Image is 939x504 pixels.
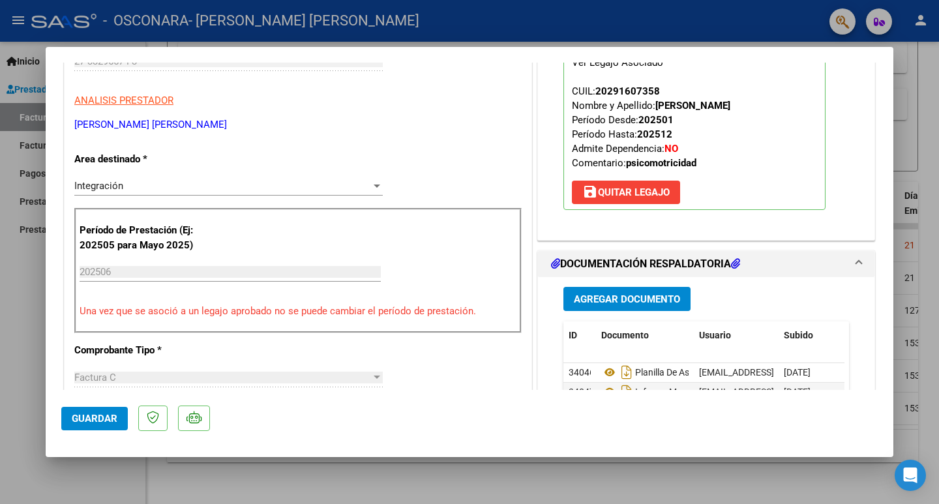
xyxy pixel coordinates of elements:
div: Open Intercom Messenger [895,460,926,491]
strong: 202501 [638,114,674,126]
div: 20291607358 [595,84,660,98]
span: [DATE] [784,387,811,397]
span: Informe Mensual [601,387,704,397]
div: Ver Legajo Asociado [572,55,663,70]
p: Legajo preaprobado para Período de Prestación: [563,37,826,210]
mat-expansion-panel-header: DOCUMENTACIÓN RESPALDATORIA [538,251,874,277]
mat-icon: save [582,184,598,200]
datatable-header-cell: Documento [596,321,694,349]
h1: DOCUMENTACIÓN RESPALDATORIA [551,256,740,272]
p: Una vez que se asoció a un legajo aprobado no se puede cambiar el período de prestación. [80,304,516,319]
strong: psicomotricidad [626,157,696,169]
span: [EMAIL_ADDRESS][DOMAIN_NAME] - [PERSON_NAME] [699,387,920,397]
p: [PERSON_NAME] [PERSON_NAME] [74,117,522,132]
p: Comprobante Tipo * [74,343,209,358]
span: Quitar Legajo [582,186,670,198]
span: Usuario [699,330,731,340]
span: Integración [74,180,123,192]
datatable-header-cell: Acción [844,321,909,349]
button: Quitar Legajo [572,181,680,204]
span: Subido [784,330,813,340]
span: Documento [601,330,649,340]
i: Descargar documento [618,362,635,383]
p: Area destinado * [74,152,209,167]
datatable-header-cell: ID [563,321,596,349]
span: Factura C [74,372,116,383]
datatable-header-cell: Subido [779,321,844,349]
span: [DATE] [784,367,811,378]
span: [EMAIL_ADDRESS][DOMAIN_NAME] - [PERSON_NAME] [699,367,920,378]
button: Agregar Documento [563,287,691,311]
span: ID [569,330,577,340]
span: Comentario: [572,157,696,169]
strong: NO [664,143,678,155]
span: ANALISIS PRESTADOR [74,95,173,106]
span: CUIL: Nombre y Apellido: Período Desde: Período Hasta: Admite Dependencia: [572,85,730,169]
span: Planilla De Asistencia + Informe Mensual Junio [601,367,823,378]
span: 34046 [569,367,595,378]
span: Agregar Documento [574,293,680,305]
button: Guardar [61,407,128,430]
strong: 202512 [637,128,672,140]
datatable-header-cell: Usuario [694,321,779,349]
span: 34047 [569,387,595,397]
span: Guardar [72,413,117,424]
p: Período de Prestación (Ej: 202505 para Mayo 2025) [80,223,211,252]
strong: [PERSON_NAME] [655,100,730,111]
